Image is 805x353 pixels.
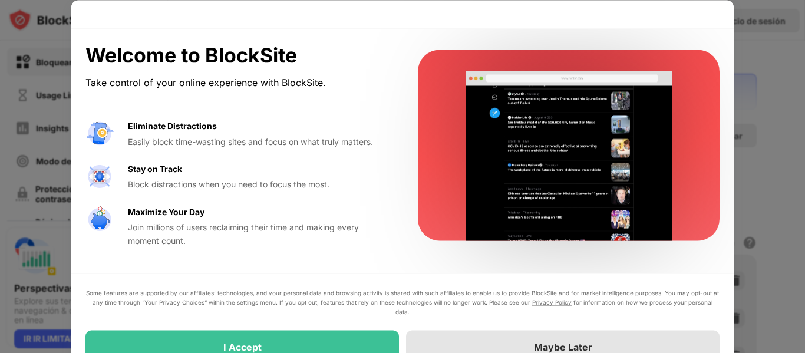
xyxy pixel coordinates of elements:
img: value-avoid-distractions.svg [85,120,114,148]
div: Join millions of users reclaiming their time and making every moment count. [128,221,390,248]
div: Block distractions when you need to focus the most. [128,178,390,191]
div: I Accept [223,341,262,352]
div: Welcome to BlockSite [85,43,390,67]
div: Take control of your online experience with BlockSite. [85,74,390,91]
div: Maybe Later [534,341,592,352]
img: value-safe-time.svg [85,205,114,233]
div: Maximize Your Day [128,205,204,218]
a: Privacy Policy [532,298,572,305]
div: Stay on Track [128,162,182,175]
img: value-focus.svg [85,162,114,190]
div: Easily block time-wasting sites and focus on what truly matters. [128,135,390,148]
div: Eliminate Distractions [128,120,217,133]
div: Some features are supported by our affiliates’ technologies, and your personal data and browsing ... [85,288,720,316]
